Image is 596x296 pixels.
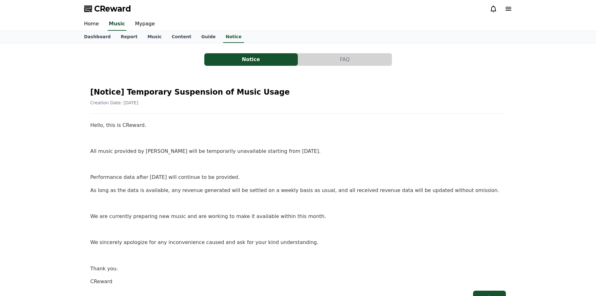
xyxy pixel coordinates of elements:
a: Music [142,31,166,43]
a: Dashboard [79,31,116,43]
p: Hello, this is CReward. [90,121,506,129]
span: CReward [94,4,131,14]
a: Report [116,31,143,43]
p: As long as the data is available, any revenue generated will be settled on a weekly basis as usua... [90,186,506,195]
p: Performance data after [DATE] will continue to be provided. [90,173,506,181]
p: Thank you. [90,265,506,273]
a: Content [167,31,196,43]
button: Notice [204,53,298,66]
button: FAQ [298,53,392,66]
a: Home [79,18,104,31]
p: We sincerely apologize for any inconvenience caused and ask for your kind understanding. [90,238,506,247]
p: We are currently preparing new music and are working to make it available within this month. [90,212,506,221]
p: CReward [90,278,506,286]
a: Notice [223,31,244,43]
a: Music [108,18,126,31]
h2: [Notice] Temporary Suspension of Music Usage [90,87,506,97]
span: Creation Date: [DATE] [90,100,139,105]
a: Mypage [130,18,160,31]
a: Guide [196,31,221,43]
p: All music provided by [PERSON_NAME] will be temporarily unavailable starting from [DATE]. [90,147,506,155]
a: CReward [84,4,131,14]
